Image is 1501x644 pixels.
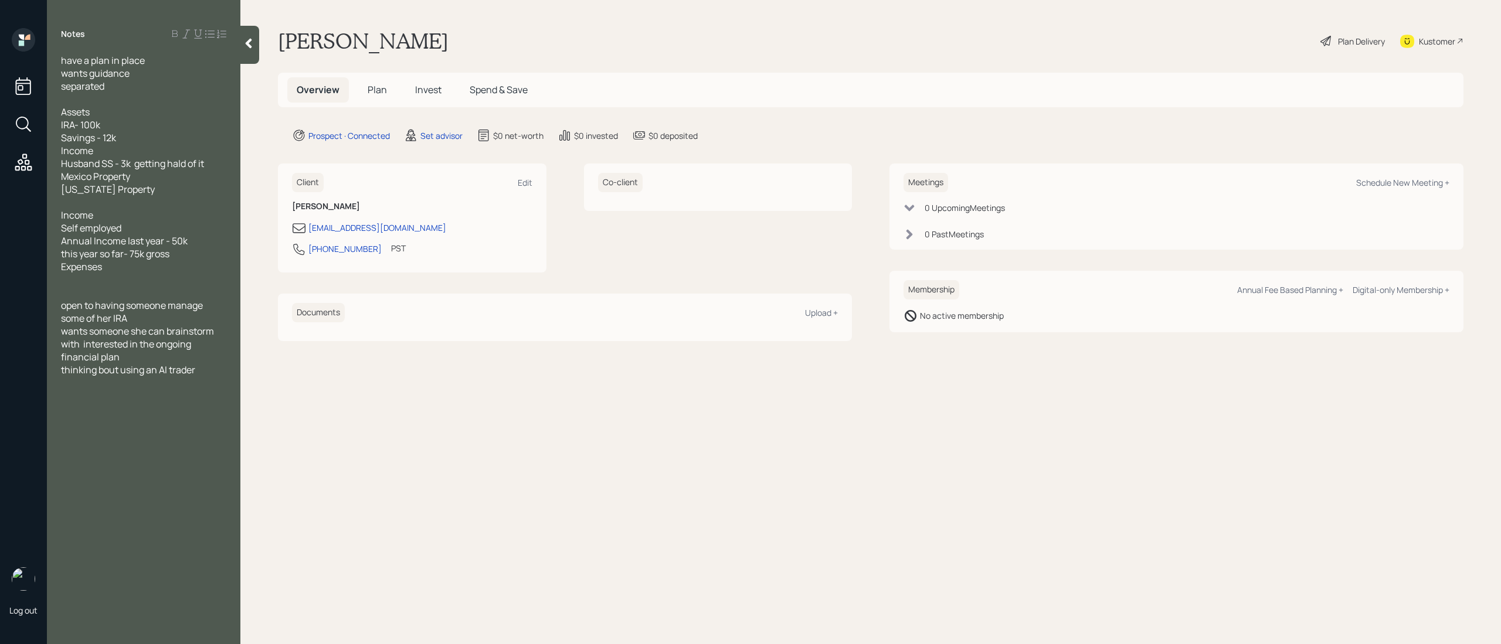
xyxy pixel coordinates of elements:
div: [EMAIL_ADDRESS][DOMAIN_NAME] [308,222,446,234]
span: [US_STATE] Property [61,183,155,196]
div: Set advisor [420,130,463,142]
div: Upload + [805,307,838,318]
span: Annual Income last year - 50k [61,234,188,247]
span: have a plan in place [61,54,145,67]
span: Husband SS - 3k getting hald of it [61,157,204,170]
label: Notes [61,28,85,40]
h6: [PERSON_NAME] [292,202,532,212]
div: No active membership [920,309,1004,322]
span: Plan [368,83,387,96]
span: separated [61,80,104,93]
span: Overview [297,83,339,96]
div: 0 Upcoming Meeting s [925,202,1005,214]
span: Income [61,209,93,222]
span: Expenses [61,260,102,273]
div: $0 deposited [648,130,698,142]
div: Digital-only Membership + [1353,284,1449,295]
span: open to having someone manage some of her IRA [61,299,205,325]
div: Schedule New Meeting + [1356,177,1449,188]
div: Edit [518,177,532,188]
div: Annual Fee Based Planning + [1237,284,1343,295]
div: Plan Delivery [1338,35,1385,47]
h6: Client [292,173,324,192]
div: PST [391,242,406,254]
div: Kustomer [1419,35,1455,47]
h6: Membership [904,280,959,299]
div: 0 Past Meeting s [925,228,984,240]
div: $0 net-worth [493,130,544,142]
span: this year so far- 75k gross [61,247,169,260]
span: wants someone she can brainstorm with interested in the ongoing financial plan [61,325,216,363]
img: retirable_logo.png [12,567,35,591]
h6: Co-client [598,173,643,192]
span: Mexico Property [61,170,130,183]
span: Invest [415,83,442,96]
span: IRA- 100k [61,118,100,131]
span: Savings - 12k [61,131,116,144]
h1: [PERSON_NAME] [278,28,449,54]
h6: Documents [292,303,345,322]
span: Assets [61,105,90,118]
h6: Meetings [904,173,948,192]
span: Self employed [61,222,121,234]
span: wants guidance [61,67,130,80]
div: $0 invested [574,130,618,142]
span: Spend & Save [470,83,528,96]
div: Log out [9,605,38,616]
div: [PHONE_NUMBER] [308,243,382,255]
span: thinking bout using an AI trader [61,363,195,376]
div: Prospect · Connected [308,130,390,142]
span: Income [61,144,93,157]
